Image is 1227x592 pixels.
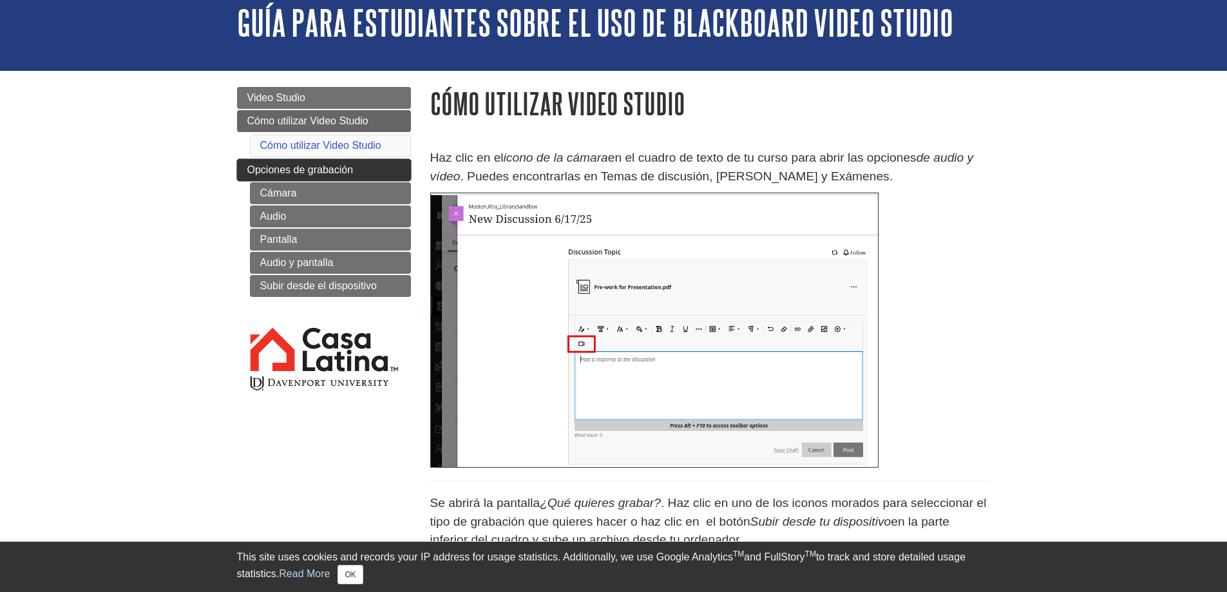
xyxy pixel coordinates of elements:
[247,115,368,126] span: Cómo utilizar Video Studio
[733,549,744,559] sup: TM
[237,159,411,181] a: Opciones de grabación
[430,149,991,186] p: Haz clic en el en el cuadro de texto de tu curso para abrir las opciones . Puedes encontrarlas en...
[430,193,879,468] img: discussion topic
[250,205,411,227] a: Audio
[338,565,363,584] button: Close
[250,252,411,274] a: Audio y pantalla
[247,164,354,175] span: Opciones de grabación
[430,87,991,120] h1: Cómo utilizar Video Studio
[250,182,411,204] a: Cámara
[237,110,411,132] a: Cómo utilizar Video Studio
[237,87,411,415] div: Guide Page Menu
[237,3,953,43] a: Guía para estudiantes sobre el uso de Blackboard Video Studio
[250,229,411,251] a: Pantalla
[250,275,411,297] a: Subir desde el dispositivo
[237,87,411,109] a: Video Studio
[237,549,991,584] div: This site uses cookies and records your IP address for usage statistics. Additionally, we use Goo...
[430,494,991,549] p: Se abrirá la pantalla . Haz clic en uno de los iconos morados para seleccionar el tipo de grabaci...
[540,496,661,510] em: ¿Qué quieres grabar?
[260,140,381,151] a: Cómo utilizar Video Studio
[504,151,608,164] em: icono de la cámara
[750,515,891,528] em: Subir desde tu dispositivo
[247,92,305,103] span: Video Studio
[430,151,974,183] em: de audio y vídeo
[805,549,816,559] sup: TM
[279,568,330,579] a: Read More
